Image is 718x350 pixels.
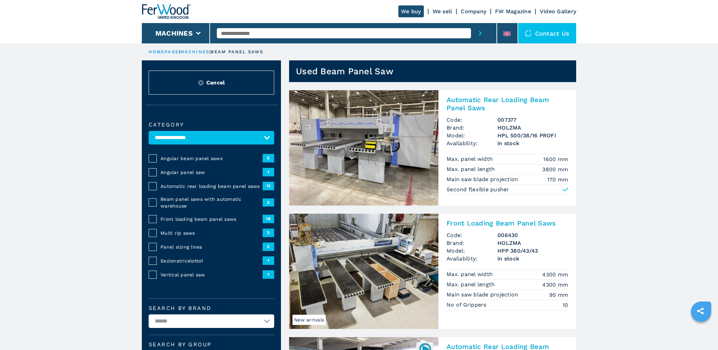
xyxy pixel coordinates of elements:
[461,8,486,15] a: Company
[497,239,568,247] h3: HOLZMA
[497,116,568,124] h3: 007377
[497,231,568,239] h3: 006430
[149,342,274,347] span: Search by group
[198,80,204,85] img: Reset
[497,139,568,147] span: in stock
[263,242,274,251] span: 2
[179,49,180,54] span: |
[263,215,274,223] span: 18
[447,186,509,193] p: Second flexible pusher
[497,124,568,132] h3: HOLZMA
[497,255,568,262] span: in stock
[149,306,274,311] label: Search by brand
[447,176,520,183] p: Main saw blade projection
[447,116,497,124] span: Code:
[211,49,264,55] p: beam panel saws
[563,301,568,309] em: 10
[398,5,424,17] a: We buy
[495,8,531,15] a: FW Magazine
[447,132,497,139] span: Model:
[540,8,576,15] a: Video Gallery
[209,49,211,54] span: |
[160,155,263,162] span: Angular beam panel saws
[289,214,438,329] img: Front Loading Beam Panel Saws HOLZMA HPP 380/43/43
[263,229,274,237] span: 2
[692,303,709,319] a: sharethis
[292,315,326,325] span: New arrivals
[447,255,497,262] span: Availability:
[542,166,568,173] em: 3800 mm
[263,270,274,278] span: 1
[542,281,568,289] em: 4300 mm
[543,155,568,163] em: 1600 mm
[497,247,568,255] h3: HPP 380/43/43
[142,4,191,19] img: Ferwood
[447,96,568,112] h2: Automatic Rear Loading Beam Panel Saws
[447,247,497,255] span: Model:
[296,66,393,77] h1: Used Beam Panel Saw
[160,196,263,209] span: Beam panel saws with automatic warehouse
[447,239,497,247] span: Brand:
[497,132,568,139] h3: HPL 500/38/16 PROFI
[149,49,179,54] a: HOMEPAGE
[160,271,263,278] span: Vertical panel saw
[263,256,274,265] span: 1
[160,257,263,264] span: Sezionatricelotto1
[542,271,568,278] em: 4300 mm
[206,79,225,86] span: Cancel
[160,216,263,222] span: Front loading beam panel saws
[289,214,576,329] a: Front Loading Beam Panel Saws HOLZMA HPP 380/43/43New arrivalsFront Loading Beam Panel SawsCode:0...
[447,124,497,132] span: Brand:
[263,198,274,207] span: 2
[549,291,568,299] em: 95 mm
[447,231,497,239] span: Code:
[433,8,452,15] a: We sell
[160,183,263,190] span: Automatic rear loading beam panel saws
[689,319,713,345] iframe: Chat
[180,49,209,54] a: machines
[263,168,274,176] span: 1
[289,90,438,206] img: Automatic Rear Loading Beam Panel Saws HOLZMA HPL 500/38/16 PROFI
[447,219,568,227] h2: Front Loading Beam Panel Saws
[447,301,488,309] p: No of Grippers
[149,122,274,128] label: Category
[471,23,490,43] button: submit-button
[547,176,568,183] em: 170 mm
[263,182,274,190] span: 13
[160,244,263,250] span: Panel sizing lines
[447,166,497,173] p: Max. panel length
[518,23,577,43] div: Contact us
[160,230,263,236] span: Multi rip saws
[263,154,274,162] span: 5
[155,29,193,37] button: Machines
[447,271,494,278] p: Max. panel width
[160,169,263,176] span: Angular panel saw
[525,30,532,37] img: Contact us
[289,90,576,206] a: Automatic Rear Loading Beam Panel Saws HOLZMA HPL 500/38/16 PROFIAutomatic Rear Loading Beam Pane...
[149,71,274,95] button: ResetCancel
[447,155,494,163] p: Max. panel width
[447,139,497,147] span: Availability:
[447,291,520,298] p: Main saw blade projection
[447,281,497,288] p: Max. panel length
